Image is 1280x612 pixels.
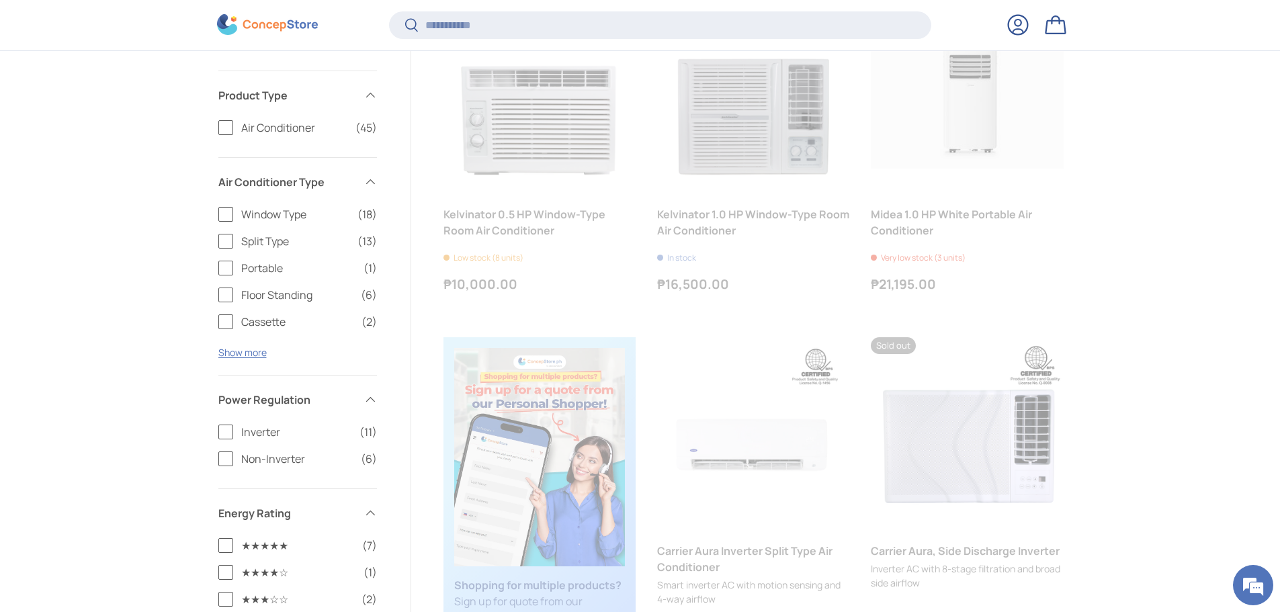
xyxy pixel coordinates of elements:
[355,120,377,136] span: (45)
[364,564,377,580] span: (1)
[218,174,355,190] span: Air Conditioner Type
[362,537,377,554] span: (7)
[241,287,353,303] span: Floor Standing
[218,71,377,120] summary: Product Type
[241,206,349,222] span: Window Type
[361,314,377,330] span: (2)
[241,233,349,249] span: Split Type
[241,424,351,440] span: Inverter
[241,451,353,467] span: Non-Inverter
[218,489,377,537] summary: Energy Rating
[361,287,377,303] span: (6)
[357,206,377,222] span: (18)
[218,505,355,521] span: Energy Rating
[241,260,355,276] span: Portable
[218,376,377,424] summary: Power Regulation
[357,233,377,249] span: (13)
[241,537,354,554] span: ★★★★★
[364,260,377,276] span: (1)
[218,158,377,206] summary: Air Conditioner Type
[241,564,355,580] span: ★★★★☆
[241,314,353,330] span: Cassette
[359,424,377,440] span: (11)
[218,346,267,359] button: Show more
[361,451,377,467] span: (6)
[361,591,377,607] span: (2)
[218,87,355,103] span: Product Type
[218,392,355,408] span: Power Regulation
[241,120,347,136] span: Air Conditioner
[217,15,318,36] img: ConcepStore
[241,591,353,607] span: ★★★☆☆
